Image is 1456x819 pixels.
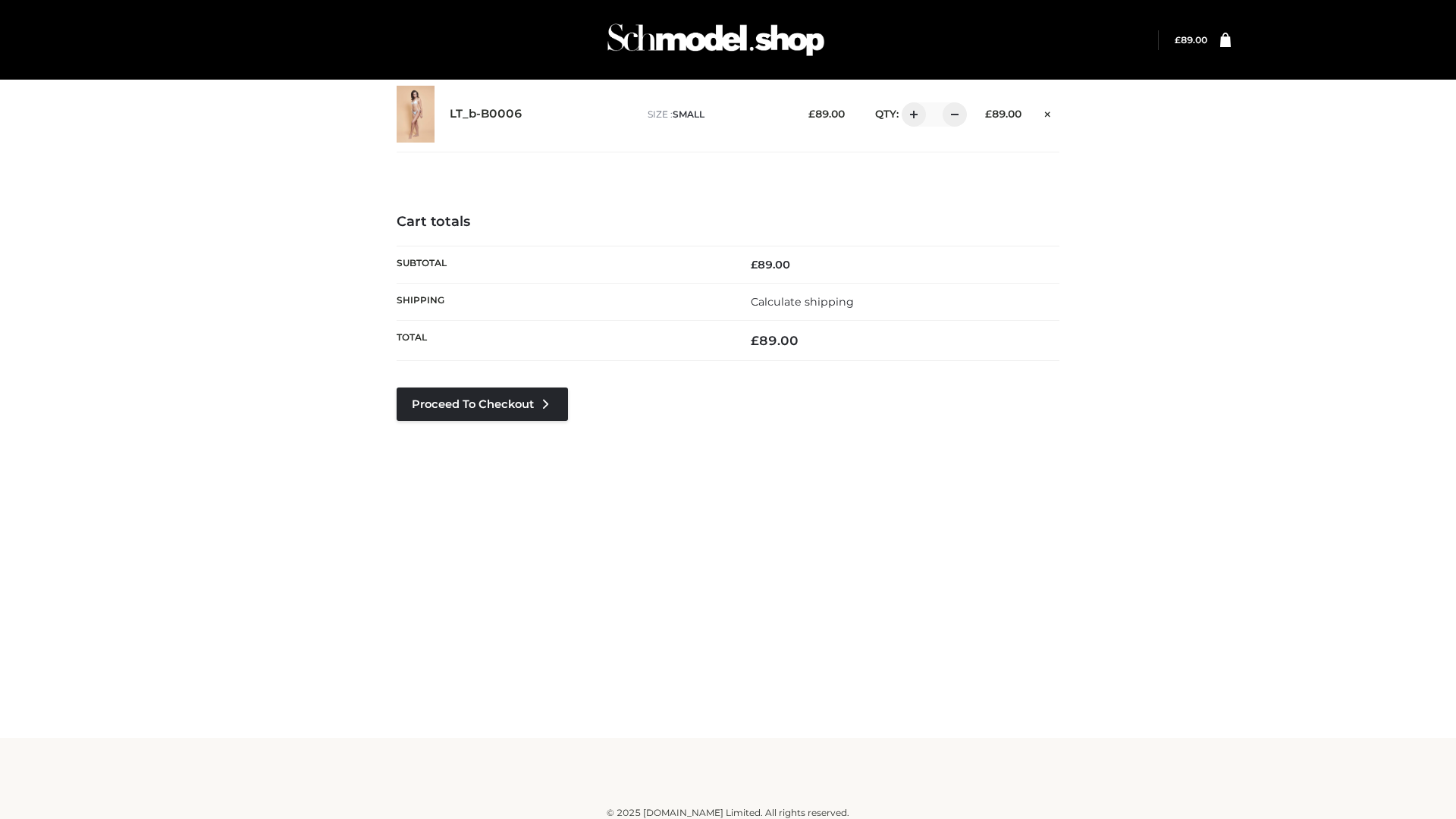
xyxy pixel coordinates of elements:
span: £ [751,333,759,348]
span: £ [751,258,758,271]
th: Total [397,321,728,361]
a: Remove this item [1037,102,1059,122]
span: £ [985,108,992,120]
span: SMALL [673,108,704,120]
span: £ [1175,34,1181,45]
bdi: 89.00 [808,108,845,120]
div: QTY: [860,102,962,127]
span: £ [808,108,815,120]
bdi: 89.00 [1175,34,1207,45]
p: size : [648,108,785,121]
a: Calculate shipping [751,295,854,309]
bdi: 89.00 [985,108,1021,120]
a: LT_b-B0006 [450,107,522,121]
bdi: 89.00 [751,258,790,271]
a: Proceed to Checkout [397,388,568,421]
h4: Cart totals [397,214,1059,231]
img: Schmodel Admin 964 [602,10,830,70]
a: £89.00 [1175,34,1207,45]
th: Subtotal [397,246,728,283]
th: Shipping [397,283,728,320]
bdi: 89.00 [751,333,799,348]
img: LT_b-B0006 - SMALL [397,86,435,143]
